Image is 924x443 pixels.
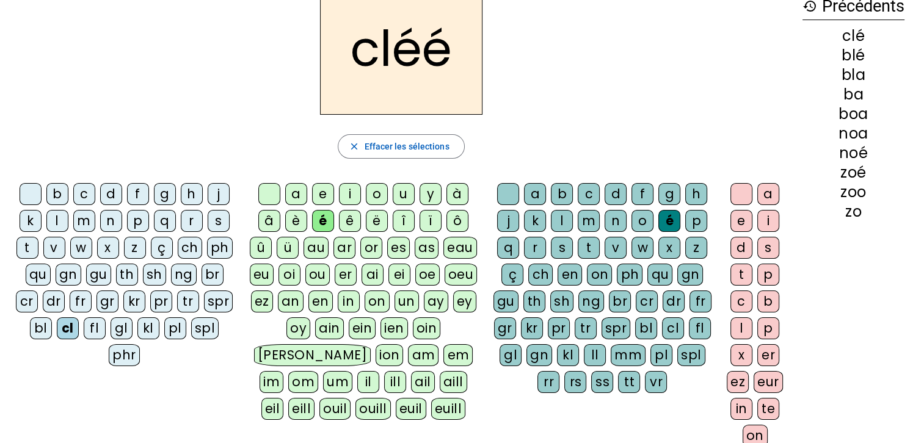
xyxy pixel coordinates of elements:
div: noé [802,146,904,160]
div: gu [86,264,111,286]
div: t [578,237,600,259]
div: a [524,183,546,205]
div: am [408,344,438,366]
div: in [338,290,360,312]
div: fl [84,317,106,339]
div: spl [677,344,705,366]
div: in [730,398,752,420]
div: n [100,210,122,232]
div: clé [802,29,904,43]
div: y [420,183,442,205]
button: Effacer les sélections [338,134,464,159]
div: oy [286,317,310,339]
div: on [587,264,612,286]
div: te [757,398,779,420]
div: eill [288,398,315,420]
div: eau [443,237,477,259]
div: ou [305,264,330,286]
div: ss [591,371,613,393]
div: ein [349,317,376,339]
div: ch [528,264,553,286]
div: t [16,237,38,259]
div: r [181,210,203,232]
div: ay [424,290,448,312]
div: sh [550,290,573,312]
div: d [605,183,627,205]
div: x [97,237,119,259]
div: é [312,210,334,232]
div: vr [645,371,667,393]
div: eu [250,264,274,286]
div: é [658,210,680,232]
div: f [127,183,149,205]
div: oi [278,264,300,286]
div: er [335,264,357,286]
div: ill [384,371,406,393]
div: gn [526,344,552,366]
div: a [757,183,779,205]
div: en [308,290,333,312]
div: em [443,344,473,366]
div: oe [415,264,440,286]
div: n [605,210,627,232]
div: d [100,183,122,205]
div: ain [315,317,344,339]
div: c [578,183,600,205]
div: o [631,210,653,232]
div: ail [411,371,435,393]
div: aill [440,371,467,393]
div: ch [178,237,202,259]
div: r [524,237,546,259]
div: bla [802,68,904,82]
div: cr [636,290,658,312]
div: as [415,237,438,259]
div: spr [602,317,631,339]
div: on [365,290,390,312]
span: Effacer les sélections [364,139,449,154]
div: pl [164,317,186,339]
div: eur [754,371,783,393]
div: c [73,183,95,205]
div: h [181,183,203,205]
div: è [285,210,307,232]
div: g [658,183,680,205]
div: e [312,183,334,205]
div: c [730,290,752,312]
div: gu [493,290,518,312]
div: d [730,237,752,259]
div: pr [548,317,570,339]
div: ei [388,264,410,286]
div: im [260,371,283,393]
div: or [360,237,382,259]
div: kr [521,317,543,339]
div: qu [26,264,51,286]
div: th [523,290,545,312]
div: p [685,210,707,232]
div: au [304,237,329,259]
div: boa [802,107,904,121]
mat-icon: close [348,141,359,152]
div: euill [431,398,465,420]
div: q [497,237,519,259]
div: ë [366,210,388,232]
div: gr [96,290,118,312]
div: oin [413,317,441,339]
div: t [730,264,752,286]
div: zo [802,204,904,219]
div: pr [150,290,172,312]
div: p [757,264,779,286]
div: à [446,183,468,205]
div: l [551,210,573,232]
div: om [288,371,318,393]
div: v [605,237,627,259]
div: spr [204,290,233,312]
div: z [124,237,146,259]
div: p [127,210,149,232]
div: x [730,344,752,366]
div: noa [802,126,904,141]
div: ba [802,87,904,102]
div: ez [727,371,749,393]
div: s [208,210,230,232]
div: ç [151,237,173,259]
div: gn [56,264,81,286]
